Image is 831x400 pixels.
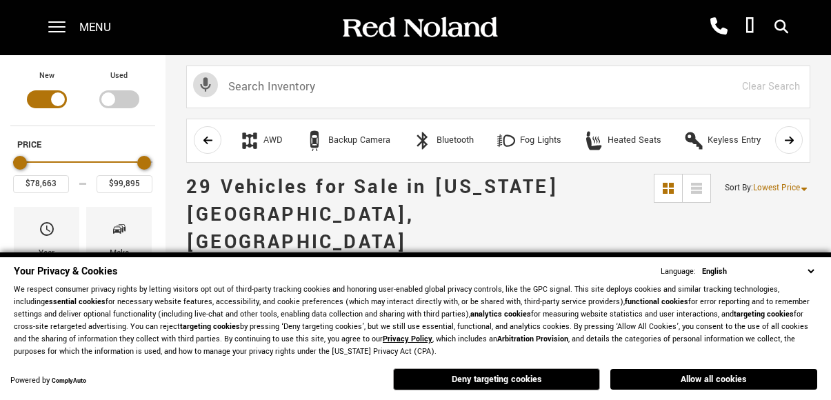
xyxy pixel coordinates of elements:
button: BluetoothBluetooth [405,126,481,155]
input: Search Inventory [186,66,810,108]
button: Heated SeatsHeated Seats [576,126,669,155]
div: Bluetooth [412,130,433,151]
strong: functional cookies [625,297,688,307]
button: Fog LightsFog Lights [488,126,569,155]
div: Maximum Price [137,156,151,170]
img: Red Noland Auto Group [340,16,499,40]
span: Your Privacy & Cookies [14,264,117,279]
span: Sort By : [725,182,753,194]
div: Bluetooth [437,134,474,147]
select: Language Select [699,265,817,278]
button: Keyless EntryKeyless Entry [676,126,768,155]
div: Heated Seats [583,130,604,151]
label: New [39,69,54,83]
button: Backup CameraBackup Camera [297,126,398,155]
button: scroll left [194,126,221,154]
button: AWDAWD [232,126,290,155]
div: Language: [661,268,696,276]
div: Minimum Price [13,156,27,170]
div: Make [110,246,129,261]
span: Year [39,217,55,246]
span: 29 Vehicles for Sale in [US_STATE][GEOGRAPHIC_DATA], [GEOGRAPHIC_DATA] [186,174,559,256]
div: YearYear [14,207,79,272]
div: Heated Seats [608,134,661,147]
div: Year [39,246,54,261]
button: Allow all cookies [610,369,817,390]
div: AWD [263,134,282,147]
p: We respect consumer privacy rights by letting visitors opt out of third-party tracking cookies an... [14,283,817,358]
div: MakeMake [86,207,152,272]
strong: targeting cookies [734,309,794,319]
input: Maximum [97,175,152,193]
button: Deny targeting cookies [393,368,600,390]
a: Privacy Policy [383,334,432,344]
a: ComplyAuto [52,377,86,386]
div: Keyless Entry [683,130,704,151]
div: Backup Camera [328,134,390,147]
div: Fog Lights [520,134,561,147]
div: Price [13,151,152,193]
h5: Price [17,139,148,151]
svg: Click to toggle on voice search [193,72,218,97]
input: Minimum [13,175,69,193]
div: AWD [239,130,260,151]
strong: Arbitration Provision [497,334,568,344]
span: Make [111,217,128,246]
div: Filter by Vehicle Type [10,69,155,126]
div: Backup Camera [304,130,325,151]
div: Fog Lights [496,130,517,151]
div: Keyless Entry [708,134,761,147]
div: Powered by [10,377,86,386]
strong: analytics cookies [470,309,531,319]
button: scroll right [775,126,803,154]
span: Lowest Price [753,182,800,194]
strong: essential cookies [45,297,106,307]
strong: targeting cookies [180,321,240,332]
label: Used [110,69,128,83]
